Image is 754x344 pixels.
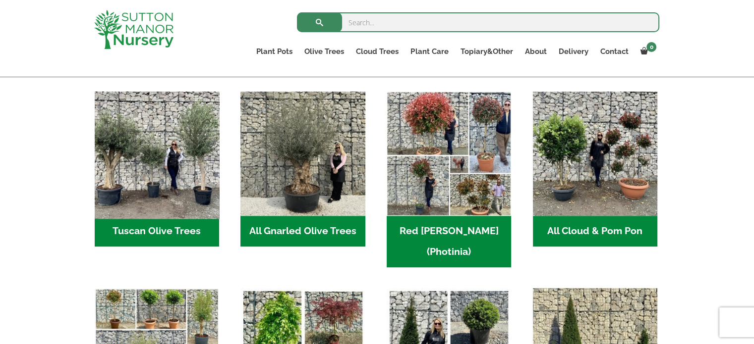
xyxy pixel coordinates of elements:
[387,216,511,267] h2: Red [PERSON_NAME] (Photinia)
[552,45,594,58] a: Delivery
[95,92,219,246] a: Visit product category Tuscan Olive Trees
[387,92,511,267] a: Visit product category Red Robin (Photinia)
[519,45,552,58] a: About
[454,45,519,58] a: Topiary&Other
[297,12,659,32] input: Search...
[533,92,657,246] a: Visit product category All Cloud & Pom Pon
[405,45,454,58] a: Plant Care
[634,45,659,58] a: 0
[646,42,656,52] span: 0
[94,10,174,49] img: logo
[240,92,365,216] img: Home - 5833C5B7 31D0 4C3A 8E42 DB494A1738DB
[387,92,511,216] img: Home - F5A23A45 75B5 4929 8FB2 454246946332
[95,216,219,246] h2: Tuscan Olive Trees
[250,45,298,58] a: Plant Pots
[91,89,222,219] img: Home - 7716AD77 15EA 4607 B135 B37375859F10
[594,45,634,58] a: Contact
[533,92,657,216] img: Home - A124EB98 0980 45A7 B835 C04B779F7765
[350,45,405,58] a: Cloud Trees
[240,216,365,246] h2: All Gnarled Olive Trees
[533,216,657,246] h2: All Cloud & Pom Pon
[298,45,350,58] a: Olive Trees
[240,92,365,246] a: Visit product category All Gnarled Olive Trees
